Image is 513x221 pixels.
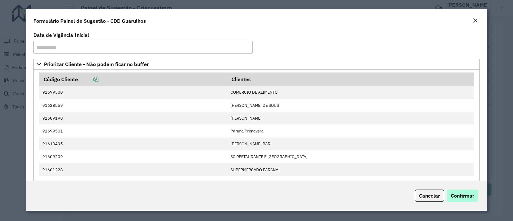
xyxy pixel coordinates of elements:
[39,99,227,112] td: 91628559
[44,62,149,67] span: Priorizar Cliente - Não podem ficar no buffer
[39,72,227,86] th: Código Cliente
[227,112,474,124] td: [PERSON_NAME]
[39,150,227,163] td: 91609209
[33,59,480,70] a: Priorizar Cliente - Não podem ficar no buffer
[227,99,474,112] td: [PERSON_NAME] DE SOUS
[39,86,227,99] td: 91699500
[473,18,478,23] em: Fechar
[227,138,474,150] td: [PERSON_NAME] BAR
[471,17,480,25] button: Close
[227,72,474,86] th: Clientes
[227,124,474,137] td: Parana Primavera
[227,150,474,163] td: SC RESTAURANTE E [GEOGRAPHIC_DATA]
[33,17,146,25] h4: Formulário Painel de Sugestão - CDD Guarulhos
[227,86,474,99] td: COMERCIO DE ALIMENTO
[39,124,227,137] td: 91699501
[419,192,440,199] span: Cancelar
[39,163,227,176] td: 91601228
[39,138,227,150] td: 91613495
[78,76,98,82] a: Copiar
[415,190,444,202] button: Cancelar
[451,192,474,199] span: Confirmar
[447,190,478,202] button: Confirmar
[39,112,227,124] td: 91609190
[33,31,89,39] label: Data de Vigência Inicial
[227,163,474,176] td: SUPERMERCADO PARANA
